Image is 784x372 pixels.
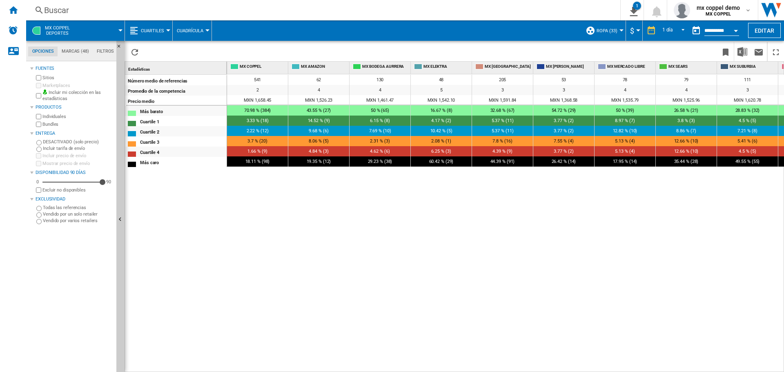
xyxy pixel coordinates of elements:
span: 8.97 % (7) [615,118,635,123]
span: MXN 1,542.10 [428,98,455,103]
button: Ropa (33) [597,20,621,41]
span: 78 [623,77,628,82]
span: 50 % (39) [616,108,634,113]
span: MX [GEOGRAPHIC_DATA] [485,64,531,69]
span: 9.68 % (6) [309,128,328,134]
span: 4 [685,87,688,93]
img: profile.jpg [674,2,690,18]
button: Cuartiles [141,20,168,41]
span: Ropa (33) [597,28,617,33]
label: Vendido por un solo retailer [43,211,113,217]
span: 541 [254,77,261,82]
span: 4.84 % (3) [309,149,328,154]
button: Cuadrícula [177,20,207,41]
span: mx coppel demo [697,4,740,12]
span: 3 [501,87,504,93]
input: Bundles [36,122,41,127]
span: 6.15 % (8) [370,118,390,123]
span: MX AMAZON [301,64,347,69]
b: MX COPPEL [706,11,731,17]
span: 5.13 % (4) [615,149,635,154]
span: 5.13 % (4) [615,138,635,144]
span: 4 [379,87,381,93]
span: 5.37 % (11) [492,118,514,123]
div: Sort None [127,62,227,74]
label: Todas las referencias [43,205,113,211]
md-tab-item: Filtros [93,47,118,56]
span: MXN 1,535.79 [611,98,639,103]
label: Individuales [42,114,113,120]
span: 12.66 % (10) [674,138,699,144]
div: Precio medio [128,96,226,104]
span: MXN 1,591.84 [489,98,517,103]
label: Vendido por varios retailers [43,218,113,224]
span: MX MERCADO LIBRE [607,64,654,69]
span: 70.98 % (384) [244,108,271,113]
md-tab-item: Opciones [28,47,58,56]
span: 62 [316,77,321,82]
div: Más caro [140,158,226,166]
span: 2.31 % (3) [370,138,390,144]
span: 111 [744,77,751,82]
span: MX [PERSON_NAME] [546,64,592,69]
span: 7.21 % (8) [737,128,757,134]
md-menu: Currency [626,20,643,41]
span: 4 [624,87,626,93]
span: 130 [376,77,384,82]
span: 3.77 % (2) [554,128,573,134]
div: MX SEARS [657,62,717,72]
img: mysite-bg-18x18.png [42,89,47,94]
span: 79 [684,77,689,82]
span: 4.62 % (6) [370,149,390,154]
span: 3.8 % (3) [677,118,695,123]
span: MX COPPEL [240,64,286,69]
div: MX SUBURBIA [719,62,778,72]
button: Open calendar [728,22,743,37]
input: Vendido por un solo retailer [36,212,42,218]
div: 1 [633,2,641,10]
span: 26.42 % (14) [552,159,576,164]
div: 0 [34,179,41,185]
span: 32.68 % (67) [490,108,515,113]
button: $ [630,20,638,41]
span: 5.37 % (11) [492,128,514,134]
span: 7.69 % (10) [369,128,391,134]
div: Cuartile 3 [140,137,226,146]
span: 7.55 % (4) [554,138,573,144]
span: 48 [439,77,444,82]
div: Buscar [44,4,599,16]
span: 3.77 % (2) [554,118,573,123]
div: Ropa (33) [586,20,621,41]
span: 3 [563,87,565,93]
span: 4 [318,87,320,93]
span: 19.35 % (12) [307,159,331,164]
span: 14.52 % (9) [308,118,330,123]
md-select: REPORTS.WIZARD.STEPS.REPORT.STEPS.REPORT_OPTIONS.PERIOD: 1 día [660,24,688,38]
span: 3.33 % (18) [247,118,269,123]
div: Disponibilidad 90 Días [36,169,113,176]
input: Individuales [36,114,41,119]
div: Cuartile 2 [140,127,226,136]
span: 6.25 % (3) [431,149,451,154]
span: MXN 1,525.96 [673,98,700,103]
button: Enviar este reporte por correo electrónico [751,42,767,61]
div: MX [GEOGRAPHIC_DATA] [474,62,533,72]
input: Incluir precio de envío [36,153,41,158]
span: 5.41 % (6) [737,138,757,144]
div: Cuartile 1 [140,117,226,125]
span: 2 [256,87,259,93]
input: Incluir tarifa de envío [36,147,42,152]
label: Excluir no disponibles [42,187,113,193]
span: 8.06 % (5) [309,138,328,144]
button: Recargar [127,42,143,61]
span: 60.42 % (29) [429,159,454,164]
span: 12.82 % (10) [613,128,637,134]
span: 4.17 % (2) [431,118,451,123]
span: 29.23 % (38) [368,159,392,164]
span: 3.7 % (20) [247,138,267,144]
input: DESACTIVADO (solo precio) [36,140,42,145]
span: MX ELEKTRA [423,64,470,69]
label: DESACTIVADO (solo precio) [43,139,113,145]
